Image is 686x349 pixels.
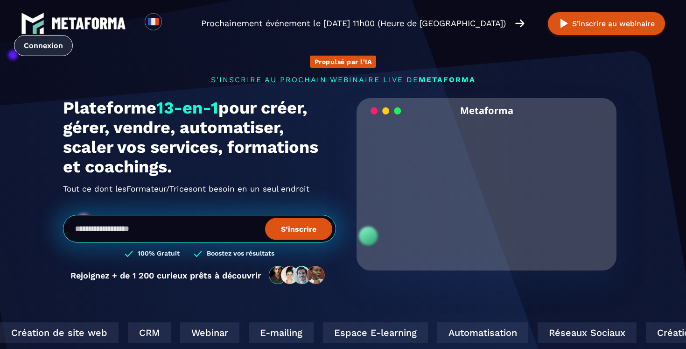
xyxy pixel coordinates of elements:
img: checked [194,249,202,258]
div: CRM [127,322,170,343]
img: checked [125,249,133,258]
input: Search for option [170,18,177,29]
h3: Boostez vos résultats [207,249,274,258]
div: Réseaux Sociaux [537,322,636,343]
a: Connexion [14,35,73,56]
span: METAFORMA [419,75,476,84]
video: Your browser does not support the video tag. [364,123,609,246]
div: Automatisation [436,322,527,343]
img: fr [147,16,159,28]
p: s'inscrire au prochain webinaire live de [63,75,623,84]
img: logo [51,17,126,29]
div: Webinar [179,322,238,343]
h3: 100% Gratuit [138,249,180,258]
span: 13-en-1 [156,98,218,118]
h2: Metaforma [460,98,513,123]
div: Espace E-learning [322,322,427,343]
button: S’inscrire [265,218,332,240]
img: play [558,18,570,29]
button: S’inscrire au webinaire [548,12,665,35]
img: loading [371,107,401,115]
img: logo [21,12,44,35]
h1: Plateforme pour créer, gérer, vendre, automatiser, scaler vos services, formations et coachings. [63,98,336,177]
p: Prochainement événement le [DATE] 11h00 (Heure de [GEOGRAPHIC_DATA]) [201,17,506,30]
img: arrow-right [515,18,525,28]
span: Formateur/Trices [126,181,193,196]
h2: Tout ce dont les ont besoin en un seul endroit [63,181,336,196]
p: Rejoignez + de 1 200 curieux prêts à découvrir [70,271,261,280]
div: Search for option [162,13,185,34]
img: community-people [266,265,329,285]
div: E-mailing [248,322,313,343]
